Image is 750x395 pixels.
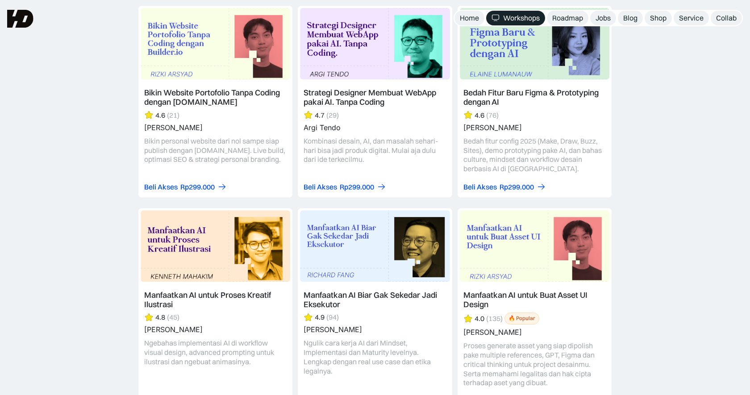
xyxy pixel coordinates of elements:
[144,182,227,192] a: Beli AksesRp299.000
[674,11,709,25] a: Service
[454,11,484,25] a: Home
[547,11,588,25] a: Roadmap
[716,13,737,23] div: Collab
[180,182,215,192] div: Rp299.000
[623,13,637,23] div: Blog
[596,13,611,23] div: Jobs
[618,11,643,25] a: Blog
[503,13,540,23] div: Workshops
[679,13,704,23] div: Service
[645,11,672,25] a: Shop
[463,182,497,192] div: Beli Akses
[552,13,583,23] div: Roadmap
[590,11,616,25] a: Jobs
[340,182,374,192] div: Rp299.000
[304,182,337,192] div: Beli Akses
[711,11,742,25] a: Collab
[463,182,546,192] a: Beli AksesRp299.000
[304,182,386,192] a: Beli AksesRp299.000
[144,182,178,192] div: Beli Akses
[486,11,545,25] a: Workshops
[460,13,479,23] div: Home
[500,182,534,192] div: Rp299.000
[650,13,667,23] div: Shop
